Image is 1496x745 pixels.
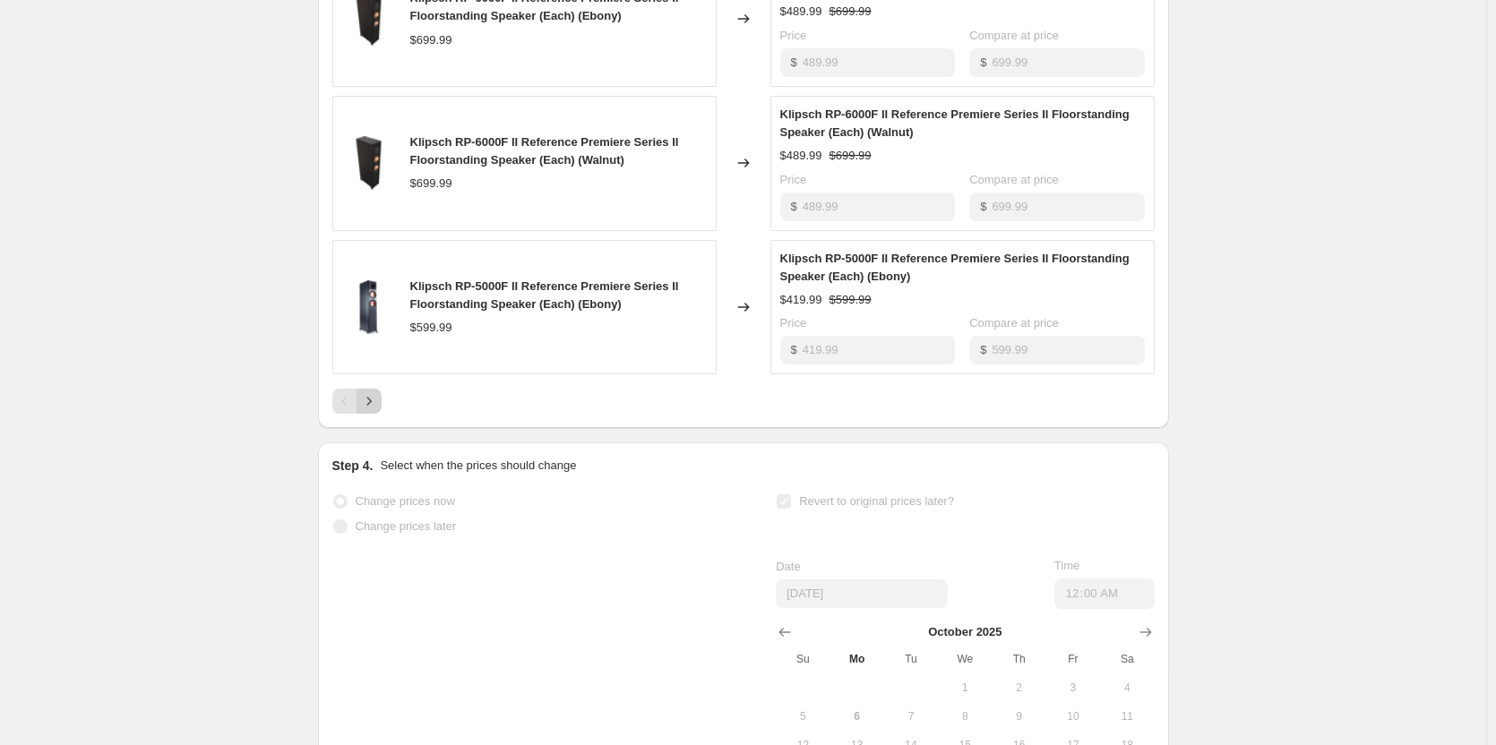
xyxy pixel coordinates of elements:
button: Tuesday October 7 2025 [884,702,938,731]
img: g7145KF2E-F_80x.jpg [342,280,396,334]
span: Th [999,652,1038,666]
span: $ [980,56,986,69]
span: 8 [945,709,984,724]
p: Select when the prices should change [380,457,576,475]
button: Wednesday October 1 2025 [938,673,992,702]
span: Su [783,652,822,666]
button: Friday October 10 2025 [1046,702,1100,731]
span: Klipsch RP-6000F II Reference Premiere Series II Floorstanding Speaker (Each) (Walnut) [780,107,1130,139]
nav: Pagination [332,389,382,414]
span: $ [980,343,986,356]
th: Wednesday [938,645,992,673]
span: Price [780,316,807,330]
span: Time [1054,559,1079,572]
th: Saturday [1100,645,1154,673]
th: Tuesday [884,645,938,673]
div: $419.99 [780,291,822,309]
span: 3 [1053,681,1093,695]
span: 5 [783,709,822,724]
span: Change prices later [356,519,457,533]
img: g7146KF2E-F_80x.jpg [342,136,396,190]
div: $699.99 [410,175,452,193]
span: Sa [1107,652,1147,666]
span: Price [780,173,807,186]
button: Wednesday October 8 2025 [938,702,992,731]
strike: $599.99 [830,291,872,309]
th: Friday [1046,645,1100,673]
span: 7 [891,709,931,724]
div: $699.99 [410,31,452,49]
span: $ [980,200,986,213]
span: Mo [838,652,877,666]
span: Compare at price [969,29,1059,42]
span: 4 [1107,681,1147,695]
span: Compare at price [969,316,1059,330]
span: Date [776,560,800,573]
span: 2 [999,681,1038,695]
span: Fr [1053,652,1093,666]
span: Klipsch RP-5000F II Reference Premiere Series II Floorstanding Speaker (Each) (Ebony) [410,279,679,311]
span: Klipsch RP-6000F II Reference Premiere Series II Floorstanding Speaker (Each) (Walnut) [410,135,679,167]
button: Show next month, November 2025 [1133,620,1158,645]
span: Price [780,29,807,42]
span: $ [791,56,797,69]
span: $ [791,343,797,356]
span: 10 [1053,709,1093,724]
span: 9 [999,709,1038,724]
button: Next [357,389,382,414]
button: Friday October 3 2025 [1046,673,1100,702]
span: Revert to original prices later? [799,494,954,508]
button: Today Monday October 6 2025 [830,702,884,731]
div: $489.99 [780,147,822,165]
div: $599.99 [410,319,452,337]
span: 11 [1107,709,1147,724]
th: Thursday [992,645,1045,673]
h2: Step 4. [332,457,374,475]
span: Klipsch RP-5000F II Reference Premiere Series II Floorstanding Speaker (Each) (Ebony) [780,252,1130,283]
span: 6 [838,709,877,724]
strike: $699.99 [830,3,872,21]
span: Change prices now [356,494,455,508]
div: $489.99 [780,3,822,21]
button: Saturday October 11 2025 [1100,702,1154,731]
button: Sunday October 5 2025 [776,702,830,731]
button: Thursday October 9 2025 [992,702,1045,731]
input: 12:00 [1054,578,1155,609]
span: Tu [891,652,931,666]
span: Compare at price [969,173,1059,186]
button: Show previous month, September 2025 [772,620,797,645]
button: Thursday October 2 2025 [992,673,1045,702]
span: $ [791,200,797,213]
strike: $699.99 [830,147,872,165]
button: Saturday October 4 2025 [1100,673,1154,702]
th: Monday [830,645,884,673]
input: 10/6/2025 [776,579,948,608]
th: Sunday [776,645,830,673]
span: 1 [945,681,984,695]
span: We [945,652,984,666]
